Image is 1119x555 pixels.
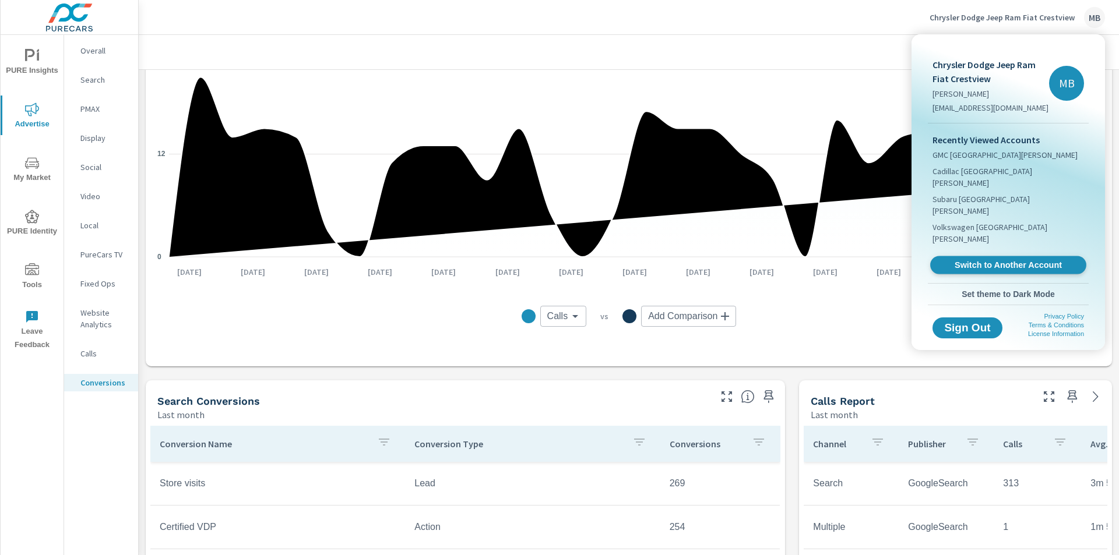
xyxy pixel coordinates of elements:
p: Chrysler Dodge Jeep Ram Fiat Crestview [932,58,1049,86]
div: MB [1049,66,1084,101]
p: [PERSON_NAME] [932,88,1049,100]
button: Sign Out [932,317,1002,338]
span: GMC [GEOGRAPHIC_DATA][PERSON_NAME] [932,149,1078,161]
p: Recently Viewed Accounts [932,133,1084,147]
button: Set theme to Dark Mode [928,284,1089,305]
a: Privacy Policy [1044,313,1084,320]
span: Set theme to Dark Mode [932,289,1084,299]
p: [EMAIL_ADDRESS][DOMAIN_NAME] [932,102,1049,114]
span: Volkswagen [GEOGRAPHIC_DATA][PERSON_NAME] [932,221,1084,245]
span: Cadillac [GEOGRAPHIC_DATA][PERSON_NAME] [932,165,1084,189]
a: Switch to Another Account [930,256,1086,274]
a: License Information [1028,330,1084,337]
span: Sign Out [942,323,993,333]
span: Switch to Another Account [937,260,1079,271]
a: Terms & Conditions [1029,321,1084,328]
span: Subaru [GEOGRAPHIC_DATA][PERSON_NAME] [932,193,1084,217]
